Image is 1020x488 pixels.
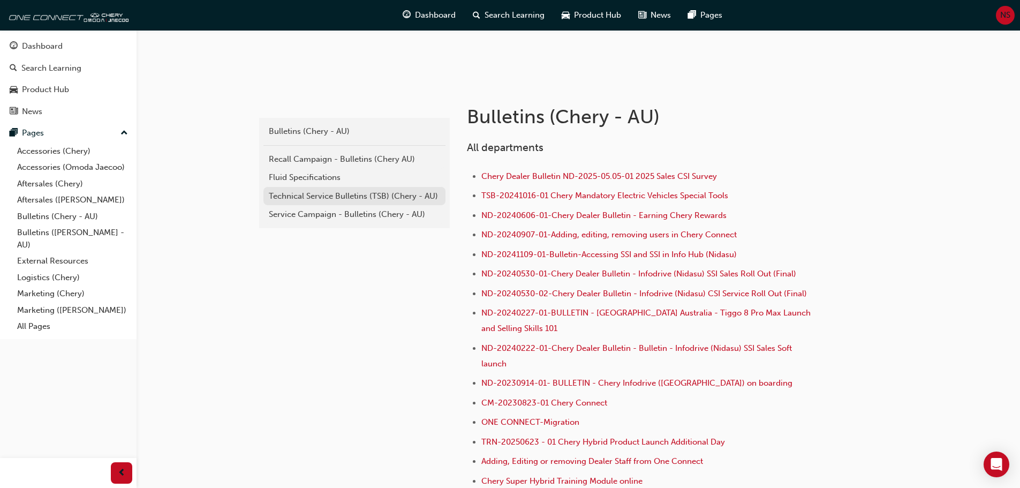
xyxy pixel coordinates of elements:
a: Bulletins (Chery - AU) [263,122,445,141]
div: Bulletins (Chery - AU) [269,125,440,138]
div: Open Intercom Messenger [984,452,1009,477]
a: News [4,102,132,122]
span: car-icon [562,9,570,22]
a: Chery Dealer Bulletin ND-2025-05.05-01 2025 Sales CSI Survey [481,171,717,181]
button: Pages [4,123,132,143]
a: news-iconNews [630,4,679,26]
div: Recall Campaign - Bulletins (Chery AU) [269,153,440,166]
a: Product Hub [4,80,132,100]
img: oneconnect [5,4,129,26]
a: search-iconSearch Learning [464,4,553,26]
a: Fluid Specifications [263,168,445,187]
span: news-icon [638,9,646,22]
a: Marketing ([PERSON_NAME]) [13,302,132,319]
a: Service Campaign - Bulletins (Chery - AU) [263,205,445,224]
a: ND-20240606-01-Chery Dealer Bulletin - Earning Chery Rewards [481,211,727,220]
span: Dashboard [415,9,456,21]
a: Chery Super Hybrid Training Module online [481,476,643,486]
span: pages-icon [688,9,696,22]
a: Marketing (Chery) [13,286,132,302]
div: Product Hub [22,84,69,96]
a: CM-20230823-01 Chery Connect [481,398,607,408]
div: Pages [22,127,44,139]
span: guage-icon [10,42,18,51]
a: car-iconProduct Hub [553,4,630,26]
a: ND-20241109-01-Bulletin-Accessing SSI and SSI in Info Hub (Nidasu) [481,250,737,259]
span: Search Learning [485,9,545,21]
span: guage-icon [403,9,411,22]
a: All Pages [13,318,132,335]
a: Aftersales (Chery) [13,176,132,192]
a: ND-20240227-01-BULLETIN - [GEOGRAPHIC_DATA] Australia - Tiggo 8 Pro Max Launch and Selling Skills... [481,308,813,333]
a: pages-iconPages [679,4,731,26]
a: Aftersales ([PERSON_NAME]) [13,192,132,208]
span: All departments [467,141,543,154]
a: Logistics (Chery) [13,269,132,286]
button: NS [996,6,1015,25]
div: Technical Service Bulletins (TSB) (Chery - AU) [269,190,440,202]
a: Adding, Editing or removing Dealer Staff from One Connect [481,456,703,466]
a: ND-20230914-01- BULLETIN - Chery Infodrive ([GEOGRAPHIC_DATA]) on boarding [481,378,792,388]
div: Dashboard [22,40,63,52]
a: Recall Campaign - Bulletins (Chery AU) [263,150,445,169]
button: DashboardSearch LearningProduct HubNews [4,34,132,123]
h1: Bulletins (Chery - AU) [467,105,818,129]
a: Bulletins (Chery - AU) [13,208,132,225]
a: Search Learning [4,58,132,78]
span: Product Hub [574,9,621,21]
a: ND-20240530-01-Chery Dealer Bulletin - Infodrive (Nidasu) SSI Sales Roll Out (Final) [481,269,796,279]
div: News [22,106,42,118]
a: guage-iconDashboard [394,4,464,26]
a: Technical Service Bulletins (TSB) (Chery - AU) [263,187,445,206]
a: TSB-20241016-01 Chery Mandatory Electric Vehicles Special Tools [481,191,728,200]
a: TRN-20250623 - 01 Chery Hybrid Product Launch Additional Day [481,437,725,447]
span: prev-icon [118,467,126,480]
span: pages-icon [10,129,18,138]
a: Dashboard [4,36,132,56]
a: ND-20240530-02-Chery Dealer Bulletin - Infodrive (Nidasu) CSI Service Roll Out (Final) [481,289,807,298]
a: Accessories (Omoda Jaecoo) [13,159,132,176]
span: news-icon [10,107,18,117]
a: Accessories (Chery) [13,143,132,160]
a: External Resources [13,253,132,269]
span: News [651,9,671,21]
a: Bulletins ([PERSON_NAME] - AU) [13,224,132,253]
a: ND-20240222-01-Chery Dealer Bulletin - Bulletin - Infodrive (Nidasu) SSI Sales Soft launch [481,343,794,369]
a: ND-20240907-01-Adding, editing, removing users in Chery Connect [481,230,737,239]
span: Pages [700,9,722,21]
div: Service Campaign - Bulletins (Chery - AU) [269,208,440,221]
div: Fluid Specifications [269,171,440,184]
a: ONE CONNECT-Migration [481,417,579,427]
div: Search Learning [21,62,81,74]
span: up-icon [120,126,128,140]
span: search-icon [10,64,17,73]
span: car-icon [10,85,18,95]
span: search-icon [473,9,480,22]
span: NS [1000,9,1010,21]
